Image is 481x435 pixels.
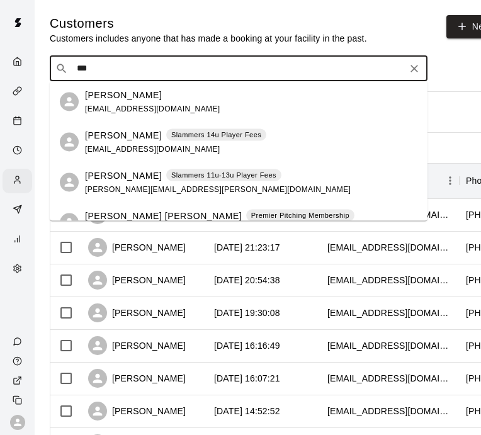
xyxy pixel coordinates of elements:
[214,405,280,417] div: 2025-09-17 14:52:52
[171,170,276,181] p: Slammers 11u-13u Player Fees
[3,390,35,410] div: Copy public page link
[85,104,220,113] span: [EMAIL_ADDRESS][DOMAIN_NAME]
[321,163,460,198] div: Email
[327,372,453,385] div: colinchung08@gmail.com
[60,213,79,232] div: Madden Cotts
[88,402,186,421] div: [PERSON_NAME]
[88,336,186,355] div: [PERSON_NAME]
[85,144,220,153] span: [EMAIL_ADDRESS][DOMAIN_NAME]
[327,307,453,319] div: jasonbauer1116@gmail.com
[85,88,162,101] p: [PERSON_NAME]
[214,241,280,254] div: 2025-09-17 21:23:17
[214,372,280,385] div: 2025-09-17 16:07:21
[3,351,35,371] a: Visit help center
[327,405,453,417] div: lockwood18@yahoo.com
[85,169,162,182] p: [PERSON_NAME]
[60,173,79,192] div: Amy Madej
[50,15,367,32] h5: Customers
[327,339,453,352] div: ianmaddux2026@gmail.com
[327,274,453,286] div: owencypress@icloud.com
[85,184,351,193] span: [PERSON_NAME][EMAIL_ADDRESS][PERSON_NAME][DOMAIN_NAME]
[3,371,35,390] a: View public page
[85,209,242,222] p: [PERSON_NAME] [PERSON_NAME]
[88,238,186,257] div: [PERSON_NAME]
[88,303,186,322] div: [PERSON_NAME]
[5,10,30,35] img: Swift logo
[327,241,453,254] div: williamlutesdo@gmail.com
[214,339,280,352] div: 2025-09-17 16:16:49
[60,93,79,111] div: Ian Maddux
[60,133,79,152] div: Reed Maddux
[441,171,460,190] button: Menu
[3,332,35,351] a: Contact Us
[405,60,423,77] button: Clear
[50,32,367,45] p: Customers includes anyone that has made a booking at your facility in the past.
[88,369,186,388] div: [PERSON_NAME]
[88,271,186,290] div: [PERSON_NAME]
[251,210,349,221] p: Premier Pitching Membership
[85,128,162,142] p: [PERSON_NAME]
[50,56,427,81] div: Search customers by name or email
[214,307,280,319] div: 2025-09-17 19:30:08
[171,130,261,140] p: Slammers 14u Player Fees
[214,274,280,286] div: 2025-09-17 20:54:38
